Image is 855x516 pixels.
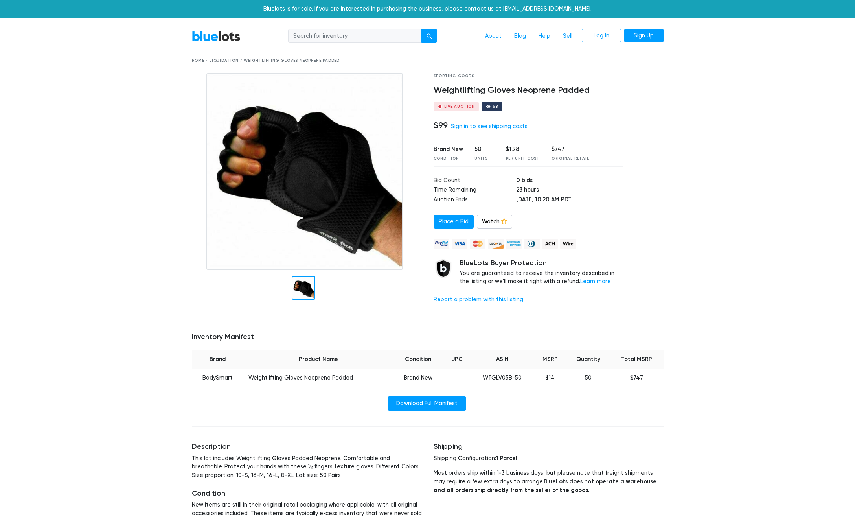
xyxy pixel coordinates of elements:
h4: $99 [434,120,448,131]
td: Bid Count [434,176,516,186]
img: paypal_credit-80455e56f6e1299e8d57f40c0dcee7b8cd4ae79b9eccbfc37e2480457ba36de9.png [434,239,449,249]
div: $1.98 [506,145,540,154]
th: Brand [192,350,244,369]
th: Product Name [244,350,393,369]
img: 4621f7a1-6fe7-4ece-a427-97ff2766c66a-1724113278.jpg [206,73,403,270]
a: Blog [508,29,532,44]
div: 68 [493,105,498,109]
p: Shipping Configuration: [434,454,664,463]
div: Units [474,156,494,162]
th: MSRP [534,350,566,369]
a: Report a problem with this listing [434,296,523,303]
strong: BlueLots does not operate a warehouse and all orders ship directly from the seller of the goods. [434,478,656,494]
div: Original Retail [552,156,589,162]
td: BodySmart [192,369,244,387]
td: 50 [566,369,610,387]
div: Condition [434,156,463,162]
img: american_express-ae2a9f97a040b4b41f6397f7637041a5861d5f99d0716c09922aba4e24c8547d.png [506,239,522,249]
td: 23 hours [516,186,623,195]
h5: Description [192,442,422,451]
img: mastercard-42073d1d8d11d6635de4c079ffdb20a4f30a903dc55d1612383a1b395dd17f39.png [470,239,485,249]
img: diners_club-c48f30131b33b1bb0e5d0e2dbd43a8bea4cb12cb2961413e2f4250e06c020426.png [524,239,540,249]
div: Home / Liquidation / Weightlifting Gloves Neoprene Padded [192,58,664,64]
th: Condition [393,350,443,369]
td: [DATE] 10:20 AM PDT [516,195,623,205]
div: Sporting Goods [434,73,623,79]
td: Auction Ends [434,195,516,205]
a: BlueLots [192,30,241,42]
a: Sign Up [624,29,664,43]
div: You are guaranteed to receive the inventory described in the listing or we'll make it right with ... [460,259,623,286]
td: Time Remaining [434,186,516,195]
a: Place a Bid [434,215,474,229]
h5: Shipping [434,442,664,451]
img: buyer_protection_shield-3b65640a83011c7d3ede35a8e5a80bfdfaa6a97447f0071c1475b91a4b0b3d01.png [434,259,453,278]
h5: Inventory Manifest [192,333,664,341]
span: 1 Parcel [496,455,517,462]
td: Brand New [393,369,443,387]
div: Live Auction [444,105,475,109]
a: Watch [477,215,512,229]
img: wire-908396882fe19aaaffefbd8e17b12f2f29708bd78693273c0e28e3a24408487f.png [560,239,576,249]
td: $747 [610,369,663,387]
h4: Weightlifting Gloves Neoprene Padded [434,85,623,96]
img: visa-79caf175f036a155110d1892330093d4c38f53c55c9ec9e2c3a54a56571784bb.png [452,239,467,249]
p: This lot includes Weightlifting Gloves Padded Neoprene. Comfortable and breathable. Protect your ... [192,454,422,480]
a: Sell [557,29,579,44]
a: Download Full Manifest [388,396,466,411]
th: Quantity [566,350,610,369]
td: Weightlifting Gloves Neoprene Padded [244,369,393,387]
h5: BlueLots Buyer Protection [460,259,623,267]
div: $747 [552,145,589,154]
h5: Condition [192,489,422,498]
a: Sign in to see shipping costs [451,123,528,130]
th: ASIN [471,350,534,369]
a: Help [532,29,557,44]
div: 50 [474,145,494,154]
td: WTGLV05B-50 [471,369,534,387]
img: discover-82be18ecfda2d062aad2762c1ca80e2d36a4073d45c9e0ffae68cd515fbd3d32.png [488,239,504,249]
img: ach-b7992fed28a4f97f893c574229be66187b9afb3f1a8d16a4691d3d3140a8ab00.png [542,239,558,249]
div: Brand New [434,145,463,154]
p: Most orders ship within 1-3 business days, but please note that freight shipments may require a f... [434,469,664,494]
a: About [479,29,508,44]
th: Total MSRP [610,350,663,369]
th: UPC [443,350,471,369]
div: Per Unit Cost [506,156,540,162]
td: 0 bids [516,176,623,186]
td: $14 [534,369,566,387]
a: Log In [582,29,621,43]
a: Learn more [580,278,611,285]
input: Search for inventory [288,29,422,43]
